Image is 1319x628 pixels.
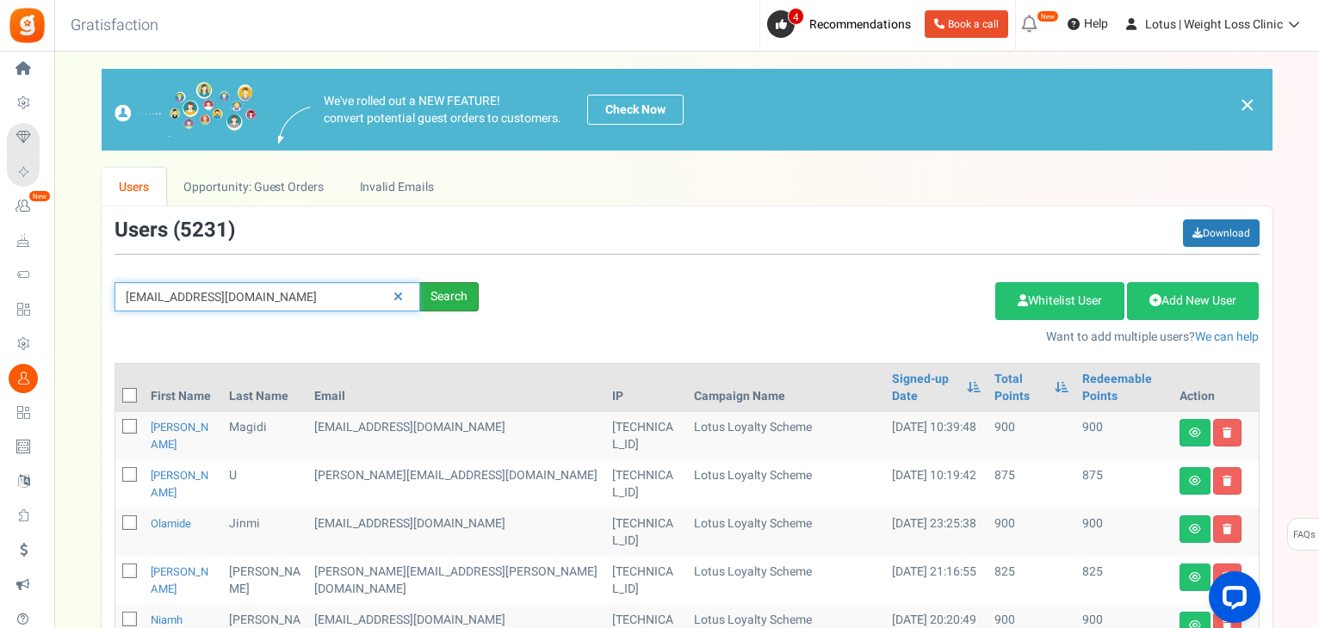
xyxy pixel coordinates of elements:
[278,107,311,144] img: images
[222,364,307,412] th: Last Name
[144,364,223,412] th: First Name
[1292,519,1316,551] span: FAQs
[1189,572,1201,582] i: View details
[115,219,235,242] h3: Users ( )
[925,10,1008,38] a: Book a call
[1223,476,1232,486] i: Delete user
[892,371,957,405] a: Signed-up Date
[1127,282,1259,320] a: Add New User
[1061,10,1115,38] a: Help
[988,460,1075,508] td: 875
[307,364,605,412] th: Email
[988,508,1075,557] td: 900
[28,190,51,202] em: New
[995,282,1124,320] a: Whitelist User
[151,515,191,532] a: Olamide
[1145,15,1283,34] span: Lotus | Weight Loss Clinic
[1183,219,1260,247] a: Download
[885,557,987,605] td: [DATE] 21:16:55
[8,6,46,45] img: Gratisfaction
[342,168,451,206] a: Invalid Emails
[605,557,687,605] td: [TECHNICAL_ID]
[151,467,208,501] a: [PERSON_NAME]
[1240,95,1255,115] a: ×
[1075,412,1173,460] td: 900
[1223,428,1232,438] i: Delete user
[1195,328,1259,346] a: We can help
[988,412,1075,460] td: 900
[1189,476,1201,486] i: View details
[687,460,885,508] td: Lotus Loyalty Scheme
[1082,371,1166,405] a: Redeemable Points
[1189,428,1201,438] i: View details
[151,563,208,597] a: [PERSON_NAME]
[151,419,208,453] a: [PERSON_NAME]
[222,508,307,557] td: Jinmi
[988,557,1075,605] td: 825
[687,364,885,412] th: Campaign Name
[307,460,605,508] td: customer
[687,557,885,605] td: Lotus Loyalty Scheme
[788,8,804,25] span: 4
[885,508,987,557] td: [DATE] 23:25:38
[324,93,561,127] p: We've rolled out a NEW FEATURE! convert potential guest orders to customers.
[605,460,687,508] td: [TECHNICAL_ID]
[605,508,687,557] td: [TECHNICAL_ID]
[687,412,885,460] td: Lotus Loyalty Scheme
[605,412,687,460] td: [TECHNICAL_ID]
[52,9,177,43] h3: Gratisfaction
[505,329,1260,346] p: Want to add multiple users?
[102,168,167,206] a: Users
[1075,508,1173,557] td: 900
[222,557,307,605] td: [PERSON_NAME]
[994,371,1046,405] a: Total Points
[180,215,228,245] span: 5231
[115,82,257,138] img: images
[885,412,987,460] td: [DATE] 10:39:48
[1173,364,1259,412] th: Action
[1075,460,1173,508] td: 875
[385,282,412,312] a: Reset
[809,15,911,34] span: Recommendations
[7,192,46,221] a: New
[1037,10,1059,22] em: New
[307,508,605,557] td: customer
[307,557,605,605] td: customer
[166,168,341,206] a: Opportunity: Guest Orders
[587,95,684,125] a: Check Now
[420,282,479,311] div: Search
[1075,557,1173,605] td: 825
[115,282,420,311] input: Search by email or name
[1189,524,1201,534] i: View details
[767,10,918,38] a: 4 Recommendations
[605,364,687,412] th: IP
[687,508,885,557] td: Lotus Loyalty Scheme
[1223,524,1232,534] i: Delete user
[885,460,987,508] td: [DATE] 10:19:42
[307,412,605,460] td: customer
[151,612,183,628] a: Niamh
[222,460,307,508] td: U
[1080,15,1108,33] span: Help
[222,412,307,460] td: Magidi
